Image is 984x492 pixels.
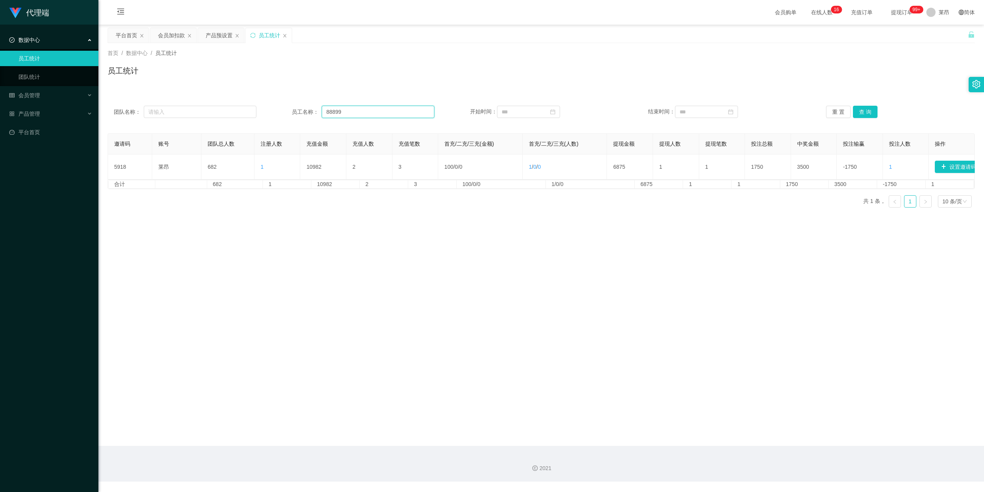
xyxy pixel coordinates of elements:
i: 图标: calendar [728,109,733,115]
i: 图标: down [962,199,967,204]
span: 100 [444,164,453,170]
td: 合计 [108,180,155,188]
span: 开始时间： [470,108,497,115]
div: 员工统计 [259,28,280,43]
i: 图标: check-circle-o [9,37,15,43]
i: 图标: setting [972,80,981,88]
span: 提现金额 [613,141,635,147]
td: / / [523,155,607,180]
span: 投注输赢 [843,141,864,147]
td: -1750 [837,155,883,180]
a: 团队统计 [18,69,92,85]
li: 上一页 [889,195,901,208]
i: 图标: sync [250,33,256,38]
span: 注册人数 [261,141,282,147]
td: / / [438,155,523,180]
i: 图标: close [283,33,287,38]
td: 100/0/0 [457,180,546,188]
p: 6 [836,6,839,13]
i: 图标: menu-fold [108,0,134,25]
td: 682 [207,180,263,188]
span: 投注总额 [751,141,773,147]
span: 产品管理 [9,111,40,117]
span: 0 [455,164,458,170]
i: 图标: copyright [532,465,538,471]
i: 图标: close [187,33,192,38]
span: 数据中心 [9,37,40,43]
span: 数据中心 [126,50,148,56]
td: 5918 [108,155,152,180]
span: 1 [261,164,264,170]
td: 3 [392,155,439,180]
span: 充值金额 [306,141,328,147]
input: 请输入 [144,106,256,118]
div: 2021 [105,464,978,472]
td: 6875 [635,180,683,188]
span: 1 [889,164,892,170]
input: 请输入 [322,106,434,118]
span: 邀请码 [114,141,130,147]
i: 图标: close [140,33,144,38]
td: 1750 [745,155,791,180]
span: 团队总人数 [208,141,234,147]
span: 1 [529,164,532,170]
span: 操作 [935,141,946,147]
td: 1 [263,180,311,188]
td: -1750 [877,180,926,188]
i: 图标: table [9,93,15,98]
td: 1750 [780,180,829,188]
a: 代理端 [9,9,49,15]
span: / [151,50,152,56]
span: 0 [538,164,541,170]
i: 图标: calendar [550,109,555,115]
h1: 员工统计 [108,65,138,76]
td: 10982 [311,180,360,188]
span: 员工名称： [292,108,322,116]
span: 会员管理 [9,92,40,98]
div: 会员加扣款 [158,28,185,43]
span: 首页 [108,50,118,56]
button: 查 询 [853,106,878,118]
sup: 1151 [909,6,923,13]
td: 3 [408,180,457,188]
td: 1 [926,180,974,188]
span: 提现人数 [659,141,681,147]
td: 1 [699,155,745,180]
td: 2 [360,180,408,188]
li: 下一页 [919,195,932,208]
span: 账号 [158,141,169,147]
span: 提现笔数 [705,141,727,147]
span: 结束时间： [648,108,675,115]
span: 充值笔数 [399,141,420,147]
i: 图标: appstore-o [9,111,15,116]
i: 图标: close [235,33,239,38]
span: 在线人数 [807,10,836,15]
span: 0 [459,164,462,170]
i: 图标: left [893,199,897,204]
td: 3500 [791,155,837,180]
i: 图标: unlock [968,31,975,38]
span: 投注人数 [889,141,911,147]
i: 图标: right [923,199,928,204]
h1: 代理端 [26,0,49,25]
span: 充值人数 [352,141,374,147]
button: 重 置 [826,106,851,118]
p: 1 [834,6,836,13]
td: 1 [731,180,780,188]
td: 3500 [829,180,877,188]
td: 1 [683,180,731,188]
div: 10 条/页 [942,196,962,207]
td: 1 [653,155,699,180]
span: 团队名称： [114,108,144,116]
td: 2 [346,155,392,180]
span: / [121,50,123,56]
span: 充值订单 [847,10,876,15]
td: 10982 [300,155,346,180]
a: 图标: dashboard平台首页 [9,125,92,140]
i: 图标: global [959,10,964,15]
td: 莱昂 [152,155,201,180]
sup: 16 [831,6,842,13]
span: 0 [533,164,536,170]
a: 1 [904,196,916,207]
td: 682 [201,155,254,180]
